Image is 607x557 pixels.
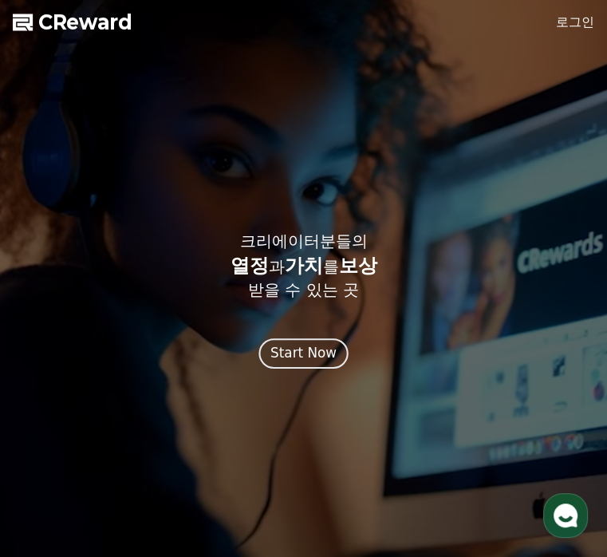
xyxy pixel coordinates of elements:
[246,448,266,461] span: 설정
[105,425,206,464] a: 대화
[206,425,306,464] a: 설정
[38,10,132,35] span: CReward
[556,13,594,32] a: 로그인
[5,425,105,464] a: 홈
[13,10,132,35] a: CReward
[285,255,323,277] span: 가치
[146,449,165,462] span: 대화
[258,338,348,369] button: Start Now
[50,448,60,461] span: 홈
[270,343,337,363] div: Start Now
[218,227,390,301] p: 크리에이터분들의 과 를 받을 수 있는 곳
[231,255,269,277] span: 열정
[339,255,377,277] span: 보상
[261,346,346,361] a: Start Now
